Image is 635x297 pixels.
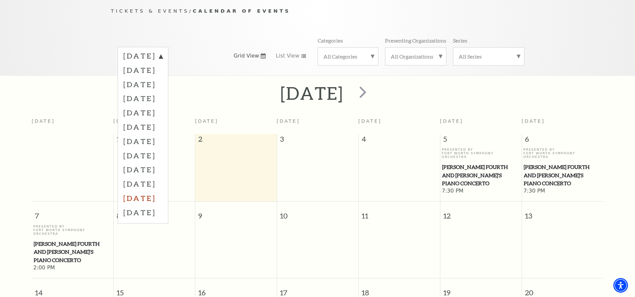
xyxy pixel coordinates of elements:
[123,120,163,134] label: [DATE]
[123,177,163,191] label: [DATE]
[111,8,189,14] span: Tickets & Events
[522,118,545,124] span: [DATE]
[440,134,522,147] span: 5
[277,118,300,124] span: [DATE]
[123,162,163,177] label: [DATE]
[459,53,519,60] label: All Series
[522,202,604,224] span: 13
[358,118,382,124] span: [DATE]
[123,91,163,105] label: [DATE]
[195,134,277,147] span: 2
[453,37,467,44] p: Series
[113,118,137,124] span: [DATE]
[385,37,446,44] p: Presenting Organizations
[32,114,113,134] th: [DATE]
[277,202,358,224] span: 10
[34,240,111,264] span: [PERSON_NAME] Fourth and [PERSON_NAME]'s Piano Concerto
[440,118,463,124] span: [DATE]
[123,134,163,148] label: [DATE]
[523,148,602,159] p: Presented By Fort Worth Symphony Orchestra
[524,163,601,188] span: [PERSON_NAME] Fourth and [PERSON_NAME]'s Piano Concerto
[123,205,163,220] label: [DATE]
[123,63,163,77] label: [DATE]
[276,52,299,60] span: List View
[193,8,290,14] span: Calendar of Events
[234,52,259,60] span: Grid View
[123,105,163,120] label: [DATE]
[111,7,524,15] p: /
[442,188,520,195] span: 7:30 PM
[280,82,343,104] h2: [DATE]
[32,202,113,224] span: 7
[318,37,343,44] p: Categories
[123,191,163,205] label: [DATE]
[350,81,374,105] button: next
[523,188,602,195] span: 7:30 PM
[359,134,440,147] span: 4
[442,148,520,159] p: Presented By Fort Worth Symphony Orchestra
[33,224,112,236] p: Presented By Fort Worth Symphony Orchestra
[391,53,441,60] label: All Organizations
[613,278,628,293] div: Accessibility Menu
[123,51,163,63] label: [DATE]
[33,264,112,272] span: 2:00 PM
[359,202,440,224] span: 11
[123,77,163,91] label: [DATE]
[114,202,195,224] span: 8
[123,148,163,163] label: [DATE]
[323,53,373,60] label: All Categories
[522,134,604,147] span: 6
[114,134,195,147] span: 1
[442,163,520,188] span: [PERSON_NAME] Fourth and [PERSON_NAME]'s Piano Concerto
[195,202,277,224] span: 9
[277,134,358,147] span: 3
[195,118,218,124] span: [DATE]
[440,202,522,224] span: 12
